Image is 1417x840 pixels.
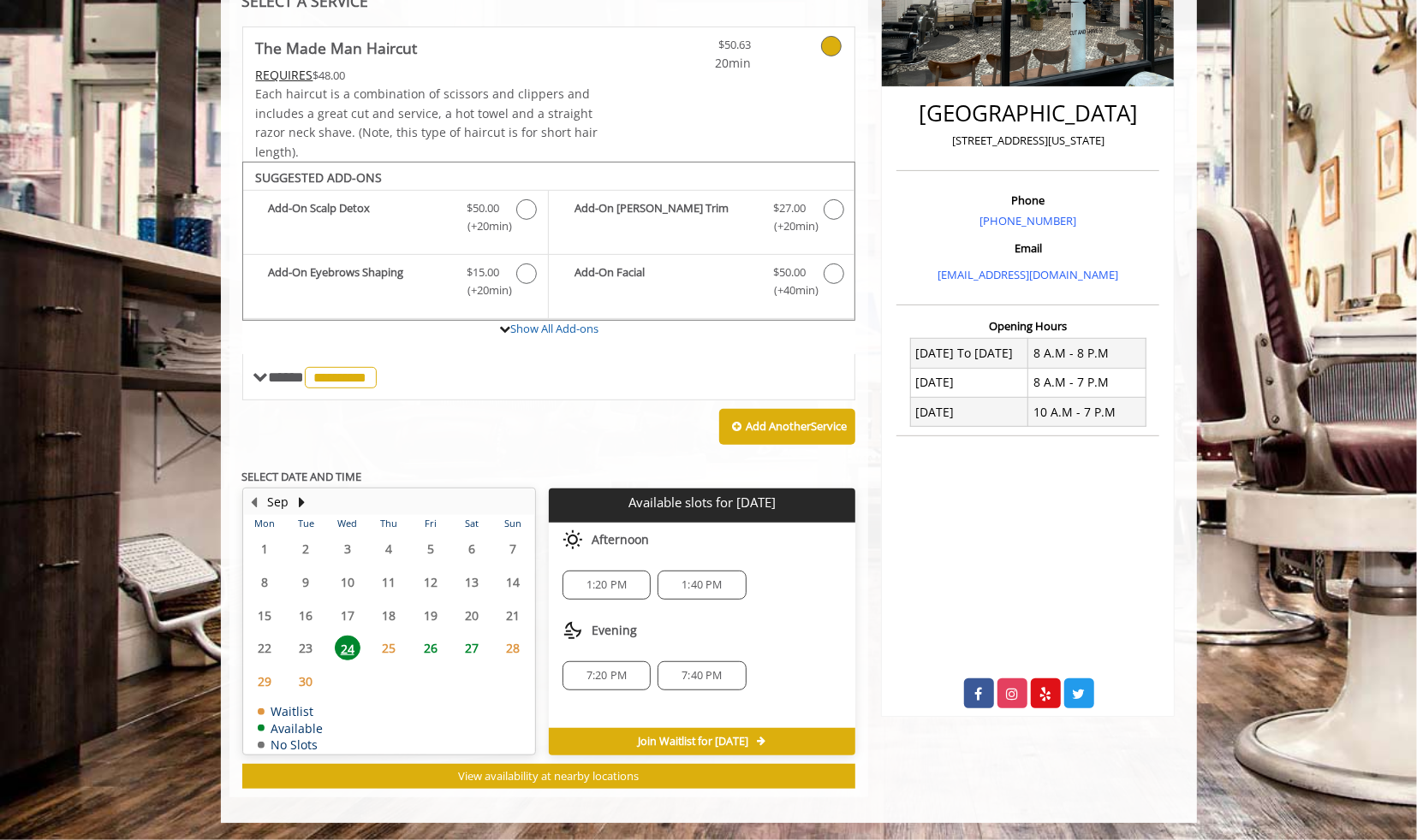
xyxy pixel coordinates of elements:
span: 7:20 PM [586,669,627,683]
span: 25 [376,636,402,660]
span: 29 [252,669,277,694]
div: 7:40 PM [658,661,746,690]
b: Add-On Eyebrows Shaping [269,263,450,299]
label: Add-On Eyebrows Shaping [252,263,539,304]
img: afternoon slots [563,529,583,550]
b: The Made Man Haircut [256,36,418,60]
span: 20min [651,54,752,73]
span: 24 [335,636,360,660]
label: Add-On Scalp Detox [252,199,539,240]
span: 26 [418,636,444,660]
span: This service needs some Advance to be paid before we block your appointment [256,67,313,83]
span: Afternoon [592,533,649,547]
span: 27 [459,636,485,660]
th: Wed [326,515,367,532]
td: Select day30 [285,665,326,698]
td: [DATE] To [DATE] [910,339,1028,368]
td: Select day25 [368,631,409,665]
td: Select day24 [326,631,367,665]
img: evening slots [563,620,583,641]
span: Join Waitlist for [DATE] [638,735,748,748]
div: 1:40 PM [658,571,746,600]
button: Sep [267,493,289,512]
td: 8 A.M - 8 P.M [1028,339,1146,368]
p: [STREET_ADDRESS][US_STATE] [901,132,1155,150]
td: No Slots [258,738,324,751]
th: Mon [244,515,285,532]
th: Fri [409,515,450,532]
h2: [GEOGRAPHIC_DATA] [901,101,1155,126]
button: Next Month [295,493,309,512]
b: Add-On Facial [575,263,756,299]
td: Available [258,722,324,735]
a: [EMAIL_ADDRESS][DOMAIN_NAME] [938,267,1118,282]
div: 7:20 PM [563,661,651,690]
span: 28 [501,636,527,660]
button: Add AnotherService [719,409,855,445]
button: Previous Month [247,493,261,512]
td: 8 A.M - 7 P.M [1028,368,1146,397]
th: Sat [451,515,492,532]
div: The Made Man Haircut Add-onS [242,162,856,321]
td: [DATE] [910,398,1028,427]
span: 1:40 PM [682,578,722,592]
a: [PHONE_NUMBER] [979,213,1076,228]
h3: Opening Hours [896,320,1159,332]
span: $15.00 [467,263,499,281]
div: $48.00 [256,66,600,85]
b: SUGGESTED ADD-ONS [256,169,383,186]
td: 10 A.M - 7 P.M [1028,398,1146,427]
span: 1:20 PM [586,578,627,592]
td: Select day27 [451,631,492,665]
button: View availability at nearby locations [242,764,856,789]
b: SELECT DATE AND TIME [242,469,362,484]
span: Evening [592,624,637,637]
div: 1:20 PM [563,571,651,600]
span: (+40min ) [764,281,814,299]
span: 30 [293,669,319,694]
a: Show All Add-ons [510,321,598,336]
th: Tue [285,515,326,532]
b: Add-On [PERSON_NAME] Trim [575,199,756,235]
span: (+20min ) [457,281,508,299]
td: Select day28 [492,631,534,665]
td: [DATE] [910,368,1028,397]
b: Add Another Service [746,418,847,434]
p: Available slots for [DATE] [556,495,848,510]
b: Add-On Scalp Detox [269,199,450,235]
span: $27.00 [773,199,806,217]
span: View availability at nearby locations [458,768,639,784]
span: $50.00 [773,263,806,281]
th: Sun [492,515,534,532]
th: Thu [368,515,409,532]
span: (+20min ) [457,217,508,235]
label: Add-On Facial [557,263,846,304]
span: (+20min ) [764,217,814,235]
td: Waitlist [258,705,324,718]
span: Each haircut is a combination of scissors and clippers and includes a great cut and service, a ho... [256,86,598,159]
h3: Phone [901,194,1155,206]
span: $50.00 [467,199,499,217]
h3: Email [901,242,1155,254]
a: $50.63 [651,27,752,73]
td: Select day29 [244,665,285,698]
label: Add-On Beard Trim [557,199,846,240]
td: Select day26 [409,631,450,665]
span: 7:40 PM [682,669,722,683]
